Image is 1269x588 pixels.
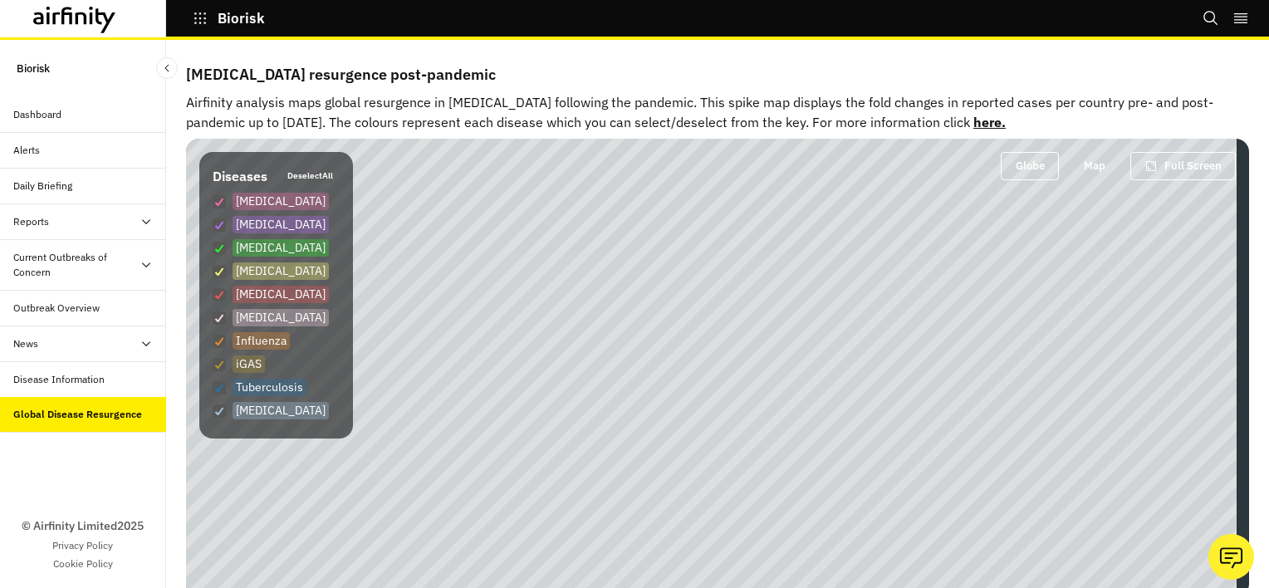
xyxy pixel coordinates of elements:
[1066,152,1124,180] button: Map
[233,239,329,257] p: [MEDICAL_DATA]
[156,57,178,79] button: Close Sidebar
[1203,4,1219,32] button: Search
[233,402,329,419] p: [MEDICAL_DATA]
[13,301,100,316] div: Outbreak Overview
[13,336,38,351] div: News
[17,53,50,84] p: Biorisk
[13,372,105,387] div: Disease Information
[213,166,267,186] p: Diseases
[281,165,340,186] button: DeselectAll
[13,250,140,280] div: Current Outbreaks of Concern
[13,407,142,422] div: Global Disease Resurgence
[233,262,329,280] p: [MEDICAL_DATA]
[233,332,290,350] p: Influenza
[13,214,49,229] div: Reports
[233,216,329,233] p: [MEDICAL_DATA]
[193,4,265,32] button: Biorisk
[22,517,144,535] p: © Airfinity Limited 2025
[233,309,329,326] p: [MEDICAL_DATA]
[52,538,113,553] a: Privacy Policy
[186,63,1249,86] p: [MEDICAL_DATA] resurgence post-pandemic
[13,143,40,158] div: Alerts
[13,107,61,122] div: Dashboard
[233,379,306,396] p: Tuberculosis
[1208,534,1254,580] button: Ask our analysts
[53,556,113,571] a: Cookie Policy
[233,286,329,303] p: [MEDICAL_DATA]
[186,92,1249,132] p: Airfinity analysis maps global resurgence in [MEDICAL_DATA] following the pandemic. This spike ma...
[233,193,329,210] p: [MEDICAL_DATA]
[233,355,265,373] p: iGAS
[218,11,265,26] p: Biorisk
[1001,152,1059,180] button: Globe
[973,114,1006,130] a: here.
[13,179,72,194] div: Daily Briefing
[1130,152,1236,180] button: Full Screen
